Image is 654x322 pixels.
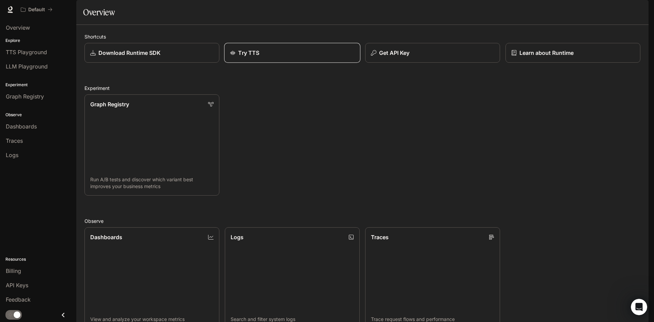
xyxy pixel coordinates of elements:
[224,43,360,63] a: Try TTS
[84,43,219,63] a: Download Runtime SDK
[631,299,647,315] iframe: Intercom live chat
[28,7,45,13] p: Default
[379,49,409,57] p: Get API Key
[84,217,640,225] h2: Observe
[231,233,244,241] p: Logs
[238,49,259,57] p: Try TTS
[519,49,574,57] p: Learn about Runtime
[98,49,160,57] p: Download Runtime SDK
[83,5,115,19] h1: Overview
[505,43,640,63] a: Learn about Runtime
[90,233,122,241] p: Dashboards
[84,85,640,92] h2: Experiment
[18,3,56,16] button: All workspaces
[84,94,219,196] a: Graph RegistryRun A/B tests and discover which variant best improves your business metrics
[365,43,500,63] button: Get API Key
[90,176,214,190] p: Run A/B tests and discover which variant best improves your business metrics
[84,33,640,40] h2: Shortcuts
[371,233,389,241] p: Traces
[90,100,129,108] p: Graph Registry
